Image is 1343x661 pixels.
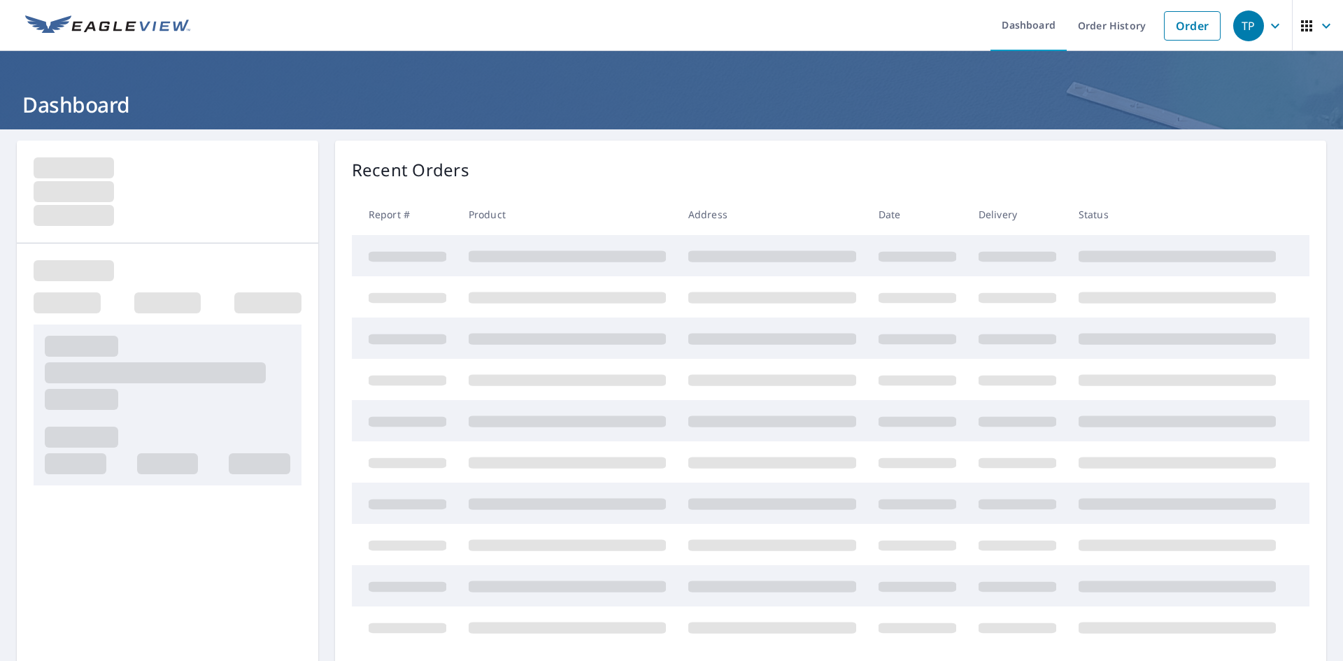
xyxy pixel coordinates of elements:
th: Address [677,194,867,235]
p: Recent Orders [352,157,469,183]
th: Report # [352,194,457,235]
th: Product [457,194,677,235]
img: EV Logo [25,15,190,36]
th: Status [1067,194,1287,235]
a: Order [1164,11,1221,41]
th: Delivery [967,194,1067,235]
h1: Dashboard [17,90,1326,119]
th: Date [867,194,967,235]
div: TP [1233,10,1264,41]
